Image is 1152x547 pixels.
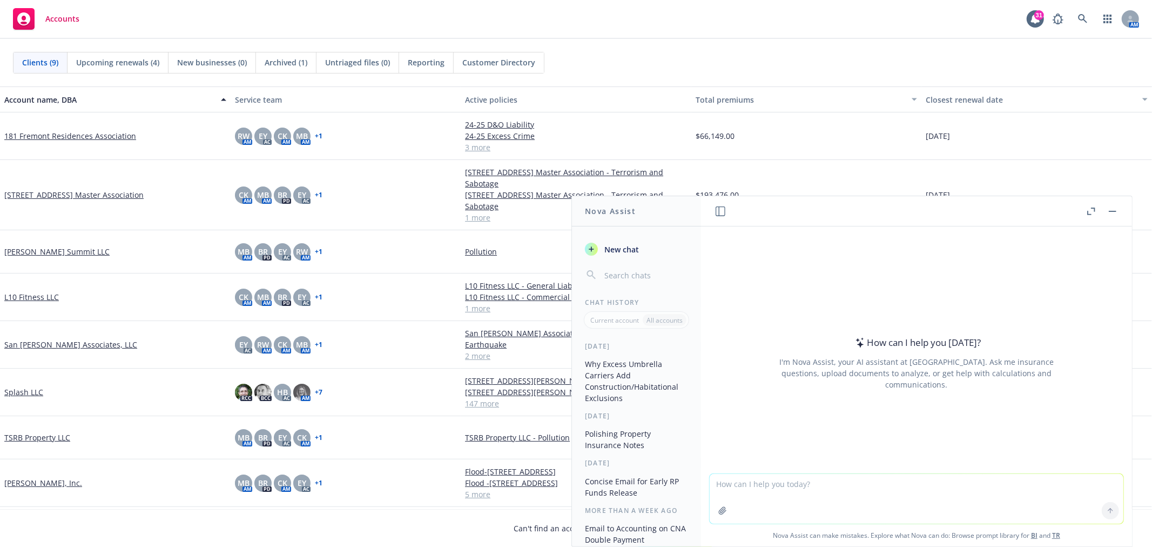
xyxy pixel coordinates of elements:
[296,339,308,350] span: MB
[296,246,308,257] span: RW
[514,523,638,534] span: Can't find an account?
[465,212,687,223] a: 1 more
[257,339,269,350] span: RW
[926,189,950,201] span: [DATE]
[581,355,692,407] button: Why Excess Umbrella Carriers Add Construction/Habitational Exclusions
[581,472,692,502] button: Concise Email for Early RP Funds Release
[465,166,687,189] a: [STREET_ADDRESS] Master Association - Terrorism and Sabotage
[254,384,272,401] img: photo
[705,524,1128,546] span: Nova Assist can make mistakes. Explore what Nova can do: Browse prompt library for and
[239,291,248,303] span: CK
[1047,8,1069,30] a: Report a Bug
[238,477,250,489] span: MB
[231,86,461,112] button: Service team
[258,246,268,257] span: BR
[9,4,84,34] a: Accounts
[696,130,735,142] span: $66,149.00
[238,246,250,257] span: MB
[278,339,287,350] span: CK
[572,342,701,351] div: [DATE]
[585,205,636,217] h1: Nova Assist
[926,94,1136,105] div: Closest renewal date
[239,339,248,350] span: EY
[315,389,322,396] a: + 7
[602,268,688,283] input: Search chats
[297,432,307,443] span: CK
[462,57,535,68] span: Customer Directory
[278,189,287,201] span: BR
[235,384,252,401] img: photo
[465,119,687,130] a: 24-25 D&O Liability
[465,339,687,350] a: Earthquake
[465,489,687,500] a: 5 more
[461,86,691,112] button: Active policies
[465,477,687,489] a: Flood -[STREET_ADDRESS]
[298,291,306,303] span: EY
[465,291,687,303] a: L10 Fitness LLC - Commercial Umbrella
[4,339,137,350] a: San [PERSON_NAME] Associates, LLC
[278,246,287,257] span: EY
[581,239,692,259] button: New chat
[581,425,692,454] button: Polishing Property Insurance Notes
[258,477,268,489] span: BR
[590,316,639,325] p: Current account
[465,386,687,398] a: [STREET_ADDRESS][PERSON_NAME]
[4,130,136,142] a: 181 Fremont Residences Association
[298,477,306,489] span: EY
[696,94,906,105] div: Total premiums
[259,130,267,142] span: EY
[4,246,110,257] a: [PERSON_NAME] Summit LLC
[315,294,322,301] a: + 1
[465,350,687,362] a: 2 more
[257,189,269,201] span: MB
[691,86,922,112] button: Total premiums
[572,411,701,421] div: [DATE]
[4,189,144,201] a: [STREET_ADDRESS] Master Association
[465,328,687,339] a: San [PERSON_NAME] Associates, LLC - Commercial Property
[465,189,687,212] a: [STREET_ADDRESS] Master Association - Terrorism and Sabotage
[465,398,687,409] a: 147 more
[465,246,687,257] a: Pollution
[278,291,287,303] span: BR
[465,303,687,314] a: 1 more
[4,386,43,398] a: Splash LLC
[646,316,683,325] p: All accounts
[315,435,322,441] a: + 1
[315,192,322,198] a: + 1
[238,130,250,142] span: RW
[4,432,70,443] a: TSRB Property LLC
[921,86,1152,112] button: Closest renewal date
[4,94,214,105] div: Account name, DBA
[465,375,687,386] a: [STREET_ADDRESS][PERSON_NAME]
[298,189,306,201] span: EY
[1034,10,1044,20] div: 31
[696,189,739,201] span: $193,476.00
[296,130,308,142] span: MB
[1052,531,1060,540] a: TR
[315,133,322,139] a: + 1
[4,477,82,489] a: [PERSON_NAME], Inc.
[277,386,288,398] span: HB
[602,244,639,255] span: New chat
[278,432,287,443] span: EY
[465,466,687,477] a: Flood-[STREET_ADDRESS]
[465,432,687,443] a: TSRB Property LLC - Pollution
[1031,531,1038,540] a: BI
[572,458,701,468] div: [DATE]
[1097,8,1119,30] a: Switch app
[465,142,687,153] a: 3 more
[315,342,322,348] a: + 1
[257,291,269,303] span: MB
[278,130,287,142] span: CK
[4,291,59,303] a: L10 Fitness LLC
[76,57,159,68] span: Upcoming renewals (4)
[765,356,1068,390] div: I'm Nova Assist, your AI assistant at [GEOGRAPHIC_DATA]. Ask me insurance questions, upload docum...
[572,298,701,307] div: Chat History
[278,477,287,489] span: CK
[22,57,58,68] span: Clients (9)
[465,94,687,105] div: Active policies
[1072,8,1094,30] a: Search
[315,480,322,486] a: + 1
[315,249,322,255] a: + 1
